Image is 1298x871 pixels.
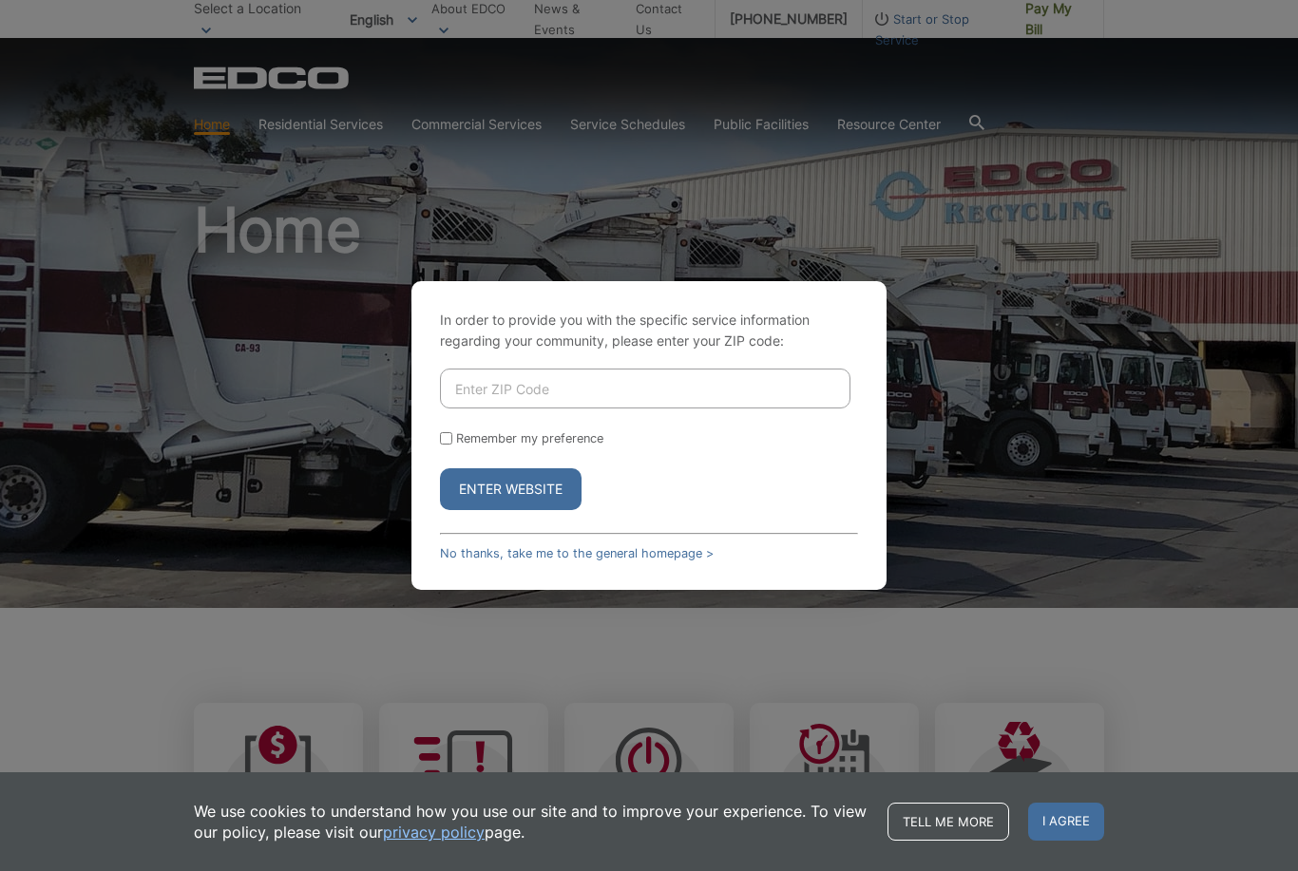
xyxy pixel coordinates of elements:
label: Remember my preference [456,431,603,445]
p: In order to provide you with the specific service information regarding your community, please en... [440,310,858,351]
a: No thanks, take me to the general homepage > [440,546,714,560]
input: Enter ZIP Code [440,369,850,408]
p: We use cookies to understand how you use our site and to improve your experience. To view our pol... [194,801,869,843]
a: privacy policy [383,822,485,843]
span: I agree [1028,803,1104,841]
a: Tell me more [888,803,1009,841]
button: Enter Website [440,468,582,510]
